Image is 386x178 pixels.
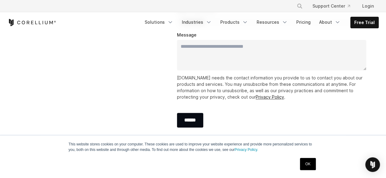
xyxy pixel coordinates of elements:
[293,17,314,28] a: Pricing
[253,17,291,28] a: Resources
[365,157,380,172] div: Open Intercom Messenger
[8,19,56,26] a: Corellium Home
[316,17,344,28] a: About
[69,141,318,152] p: This website stores cookies on your computer. These cookies are used to improve your website expe...
[294,1,305,12] button: Search
[141,17,177,28] a: Solutions
[357,1,379,12] a: Login
[217,17,252,28] a: Products
[256,94,284,99] a: Privacy Policy
[351,17,378,28] a: Free Trial
[177,75,369,100] p: [DOMAIN_NAME] needs the contact information you provide to us to contact you about our products a...
[141,17,379,28] div: Navigation Menu
[177,32,197,37] span: Message
[289,1,379,12] div: Navigation Menu
[178,17,215,28] a: Industries
[235,148,258,152] a: Privacy Policy.
[308,1,355,12] a: Support Center
[300,158,316,170] a: OK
